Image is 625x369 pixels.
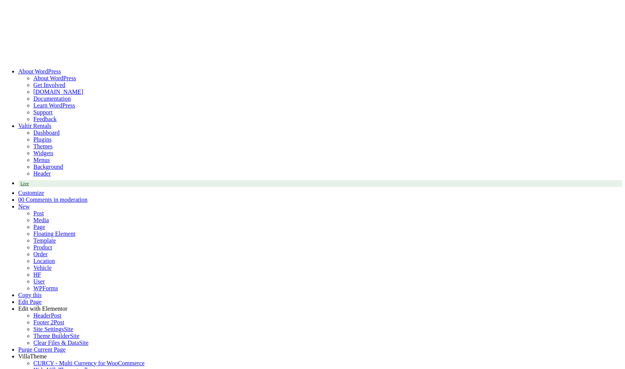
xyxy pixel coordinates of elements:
[33,210,44,216] a: Post
[33,319,64,325] a: Footer 2Post
[33,312,61,319] a: HeaderPost
[18,190,44,196] a: Customize
[51,312,61,319] span: Post
[70,333,79,339] span: Site
[33,170,51,177] a: Header
[33,102,75,109] a: Learn WordPress
[33,217,49,223] a: Media
[18,180,622,187] a: Live
[33,75,76,81] a: About WordPress
[33,333,70,339] span: Theme Builder
[33,333,79,339] a: Theme BuilderSite
[33,339,79,346] span: Clear Files & Data
[18,210,622,292] ul: New
[33,129,60,136] a: Dashboard
[33,95,71,102] a: Documentation
[33,278,45,285] a: User
[33,150,53,156] a: Widgets
[33,157,50,163] a: Menus
[54,319,64,325] span: Post
[18,203,30,210] span: New
[33,326,64,332] span: Site Settings
[18,299,42,305] a: Edit Page
[18,292,42,298] a: Copy this
[21,196,88,203] span: 0 Comments in moderation
[18,129,622,143] ul: Valtir Rentals
[33,271,41,278] a: HF
[33,116,56,122] a: Feedback
[33,339,88,346] a: Clear Files & DataSite
[33,89,83,95] a: [DOMAIN_NAME]
[33,244,52,251] a: Product
[33,319,54,325] span: Footer 2
[18,143,622,177] ul: Valtir Rentals
[33,136,52,143] a: Plugins
[33,224,45,230] a: Page
[18,89,622,123] ul: About WordPress
[18,346,66,353] a: Purge Current Page
[33,143,53,149] a: Themes
[33,109,53,115] a: Support
[79,339,88,346] span: Site
[18,68,61,75] span: About WordPress
[33,237,56,244] a: Template
[33,326,73,332] a: Site SettingsSite
[18,123,52,129] a: Valtir Rentals
[33,230,75,237] a: Floating Element
[18,353,622,360] div: VillaTheme
[18,75,622,89] ul: About WordPress
[33,360,144,366] a: CURCY - Multi Currency for WooCommerce
[33,163,63,170] a: Background
[18,196,21,203] span: 0
[33,258,55,264] a: Location
[64,326,73,332] span: Site
[33,312,51,319] span: Header
[18,305,67,312] span: Edit with Elementor
[33,285,58,291] a: WPForms
[33,251,47,257] a: Order
[33,265,52,271] a: Vehicle
[33,82,65,88] a: Get Involved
